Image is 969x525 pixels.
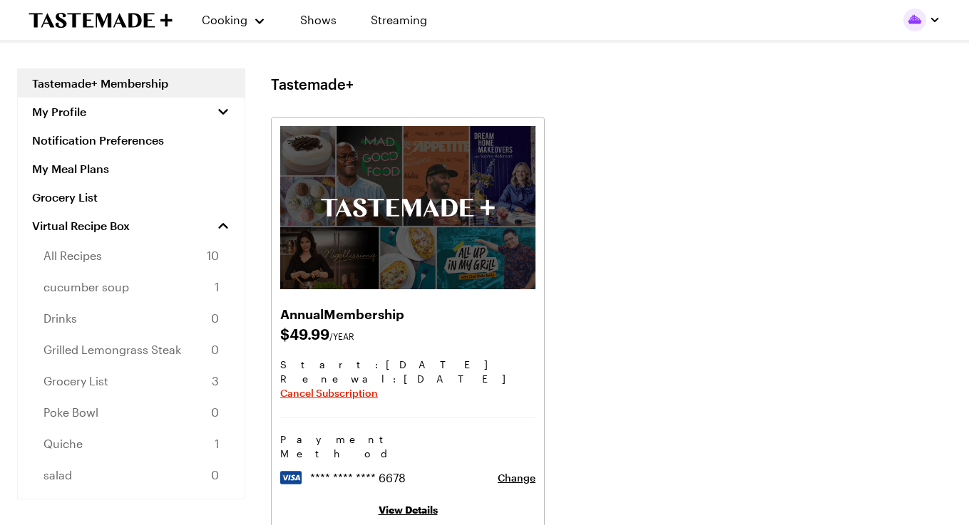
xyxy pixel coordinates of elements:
[498,471,535,485] button: Change
[43,498,71,515] span: soup
[201,3,266,37] button: Cooking
[280,386,378,400] button: Cancel Subscription
[43,435,83,452] span: Quiche
[903,9,926,31] img: Profile picture
[32,219,130,233] span: Virtual Recipe Box
[43,341,181,358] span: Grilled Lemongrass Steak
[280,323,535,343] span: $ 49.99
[29,12,173,28] a: To Tastemade Home Page
[43,310,77,327] span: Drinks
[43,404,98,421] span: Poke Bowl
[211,341,219,358] span: 0
[18,126,245,155] a: Notification Preferences
[212,373,219,390] span: 3
[18,428,245,459] a: Quiche1
[280,372,535,386] span: Renewal : [DATE]
[903,9,940,31] button: Profile picture
[280,471,302,484] img: visa logo
[280,358,535,372] span: Start: [DATE]
[18,303,245,334] a: Drinks0
[280,303,535,323] h2: Annual Membership
[18,98,245,126] button: My Profile
[43,373,108,390] span: Grocery List
[379,504,438,516] a: View Details
[18,459,245,491] a: salad0
[18,271,245,303] a: cucumber soup1
[32,105,86,119] span: My Profile
[18,183,245,212] a: Grocery List
[280,432,535,461] h3: Payment Method
[211,404,219,421] span: 0
[18,397,245,428] a: Poke Bowl0
[18,491,245,522] a: soup1
[211,467,219,484] span: 0
[202,13,247,26] span: Cooking
[211,310,219,327] span: 0
[43,247,102,264] span: All Recipes
[329,331,354,341] span: /YEAR
[43,279,129,296] span: cucumber soup
[18,69,245,98] a: Tastemade+ Membership
[18,240,245,271] a: All Recipes10
[207,247,219,264] span: 10
[215,435,219,452] span: 1
[18,334,245,365] a: Grilled Lemongrass Steak0
[18,155,245,183] a: My Meal Plans
[215,279,219,296] span: 1
[18,212,245,240] a: Virtual Recipe Box
[271,76,354,93] h1: Tastemade+
[18,365,245,397] a: Grocery List3
[43,467,72,484] span: salad
[215,498,219,515] span: 1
